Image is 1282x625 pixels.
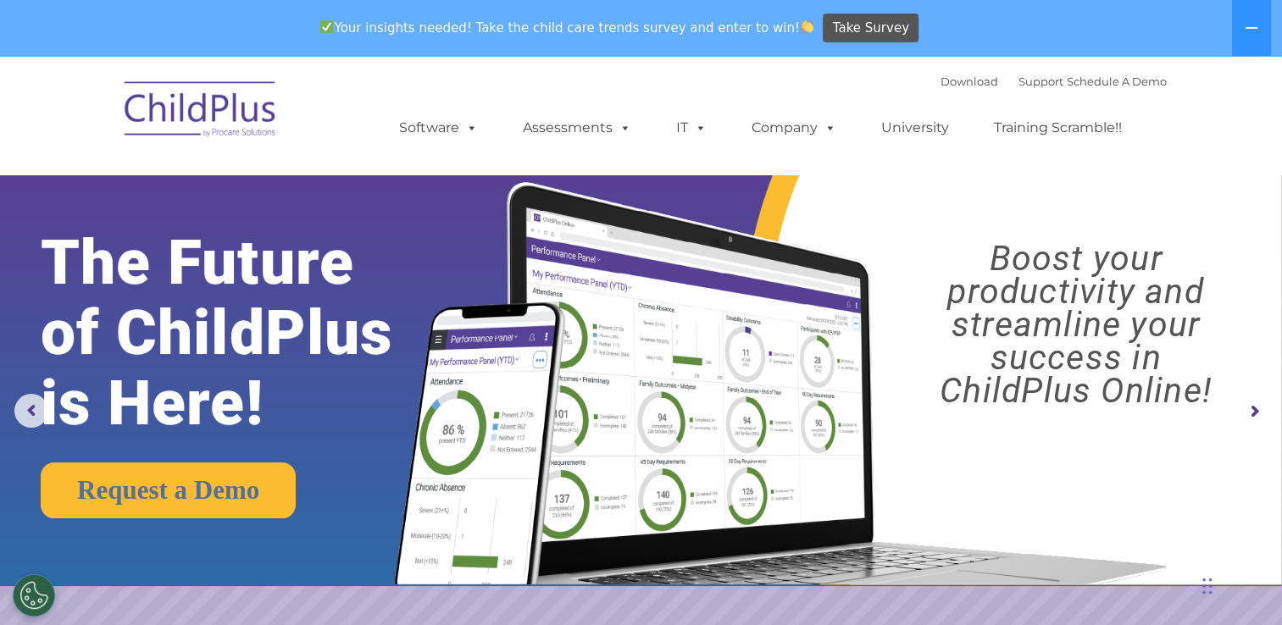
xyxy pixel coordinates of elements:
[659,111,724,145] a: IT
[320,20,333,33] img: ✅
[1067,75,1167,88] a: Schedule A Demo
[1197,544,1282,625] iframe: Chat Widget
[941,75,1167,88] font: |
[735,111,853,145] a: Company
[41,228,450,439] rs-layer: The Future of ChildPlus is Here!
[236,181,308,194] span: Phone number
[941,75,998,88] a: Download
[506,111,648,145] a: Assessments
[823,14,918,43] a: Take Survey
[977,111,1139,145] a: Training Scramble!!
[13,574,55,617] button: Cookies Settings
[833,14,909,43] span: Take Survey
[801,20,813,33] img: 👏
[382,111,495,145] a: Software
[885,242,1266,407] rs-layer: Boost your productivity and streamline your success in ChildPlus Online!
[1018,75,1063,88] a: Support
[116,69,286,154] img: ChildPlus by Procare Solutions
[864,111,966,145] a: University
[236,112,287,124] span: Last name
[41,462,296,518] a: Request a Demo
[1202,561,1213,611] div: Drag
[314,11,821,44] span: Your insights needed! Take the child care trends survey and enter to win!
